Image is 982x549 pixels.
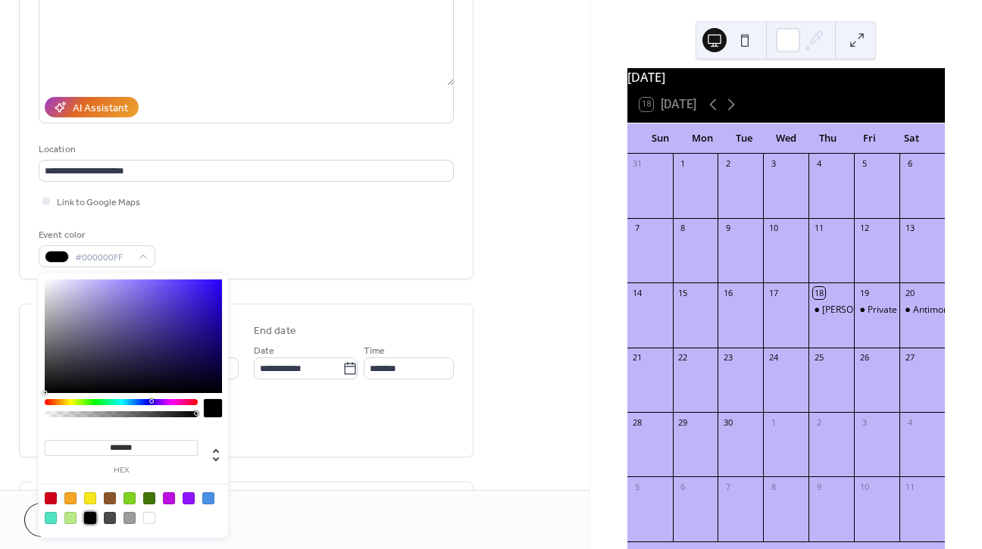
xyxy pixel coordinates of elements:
div: 9 [722,223,733,234]
div: 5 [632,481,643,492]
div: 17 [768,287,779,298]
div: 16 [722,287,733,298]
div: 20 [904,287,915,298]
div: AI Assistant [73,101,128,117]
div: End date [254,323,296,339]
div: 10 [768,223,779,234]
div: 30 [722,416,733,428]
div: #D0021B [45,492,57,504]
div: 14 [632,287,643,298]
div: 7 [632,223,643,234]
span: Time [364,343,385,359]
div: 11 [904,481,915,492]
div: 29 [677,416,689,428]
div: #BD10E0 [163,492,175,504]
div: Private Party [868,304,921,317]
span: Link to Google Maps [57,195,140,211]
div: Event color [39,227,152,243]
div: Antimony Brewing [899,304,945,317]
div: 6 [904,158,915,170]
div: Fri [849,123,890,154]
div: Mon [681,123,723,154]
div: 19 [858,287,870,298]
div: Thu [807,123,849,154]
div: 10 [858,481,870,492]
div: Tue [723,123,765,154]
div: #FFFFFF [143,512,155,524]
div: #000000 [84,512,96,524]
div: [PERSON_NAME] Inn [822,304,909,317]
div: 6 [677,481,689,492]
div: Nick Stoner Inn [808,304,854,317]
div: 8 [677,223,689,234]
span: #000000FF [75,250,131,266]
div: 4 [904,416,915,428]
div: 11 [813,223,824,234]
div: 25 [813,352,824,363]
div: Wed [765,123,807,154]
div: 1 [768,416,779,428]
button: AI Assistant [45,97,139,117]
span: Date [254,343,274,359]
div: 24 [768,352,779,363]
div: Location [39,142,451,158]
div: 18 [813,287,824,298]
label: hex [45,466,198,475]
div: 22 [677,352,689,363]
div: 7 [722,481,733,492]
div: 4 [813,158,824,170]
div: 13 [904,223,915,234]
div: 2 [813,416,824,428]
div: Sat [891,123,933,154]
div: Private Party [854,304,899,317]
div: 3 [768,158,779,170]
div: #4A90E2 [202,492,214,504]
div: 1 [677,158,689,170]
div: Sun [640,123,681,154]
div: #F8E71C [84,492,96,504]
div: #7ED321 [124,492,136,504]
div: 31 [632,158,643,170]
div: #9B9B9B [124,512,136,524]
div: #4A4A4A [104,512,116,524]
div: [DATE] [627,68,945,86]
div: 27 [904,352,915,363]
div: #8B572A [104,492,116,504]
div: #417505 [143,492,155,504]
div: 28 [632,416,643,428]
div: 21 [632,352,643,363]
div: 3 [858,416,870,428]
div: #F5A623 [64,492,77,504]
div: 9 [813,481,824,492]
div: 8 [768,481,779,492]
div: #50E3C2 [45,512,57,524]
div: 15 [677,287,689,298]
div: 2 [722,158,733,170]
div: #B8E986 [64,512,77,524]
div: 5 [858,158,870,170]
div: 26 [858,352,870,363]
div: 12 [858,223,870,234]
button: Cancel [24,503,117,537]
div: #9013FE [183,492,195,504]
div: 23 [722,352,733,363]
